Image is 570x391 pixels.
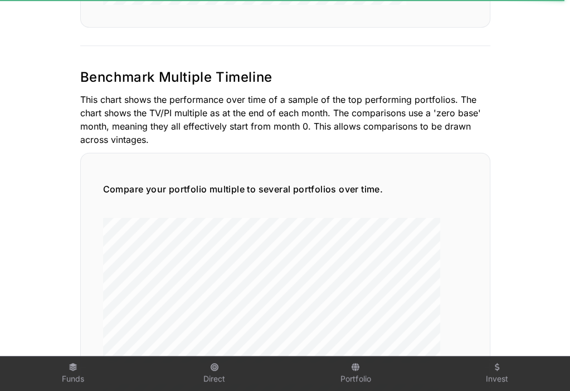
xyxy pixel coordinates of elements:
[80,93,490,146] p: This chart shows the performance over time of a sample of the top performing portfolios. The char...
[431,359,563,389] a: Invest
[7,359,139,389] a: Funds
[148,359,281,389] a: Direct
[514,338,570,391] iframe: Chat Widget
[103,182,467,196] h5: Compare your portfolio multiple to several portfolios over time.
[290,359,422,389] a: Portfolio
[80,68,490,86] h2: Benchmark Multiple Timeline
